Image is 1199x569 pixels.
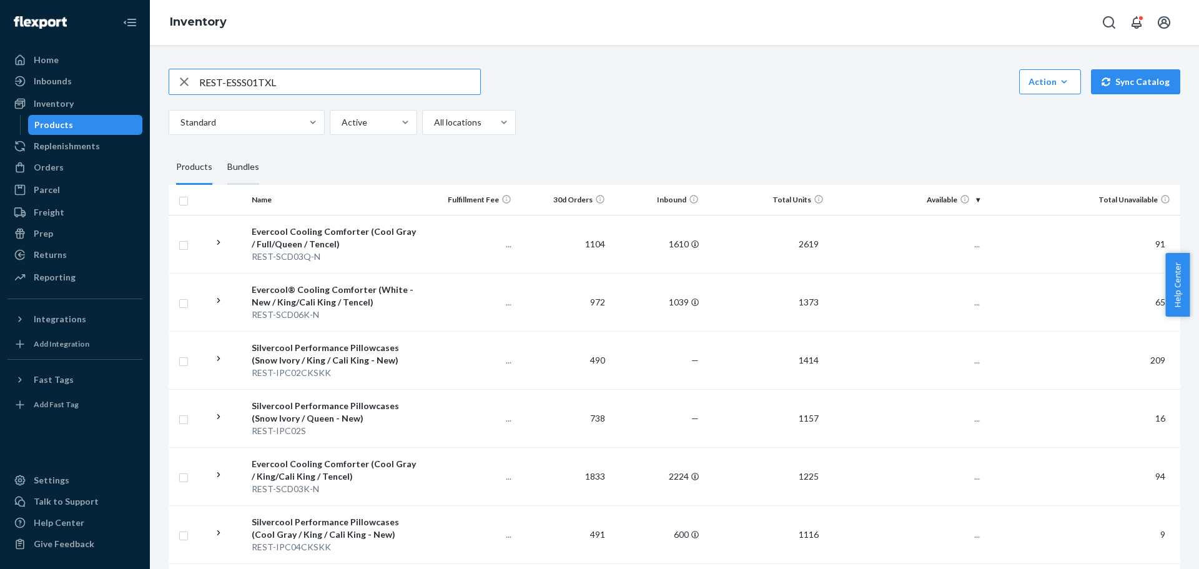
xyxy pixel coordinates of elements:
[34,474,69,487] div: Settings
[1165,253,1190,317] button: Help Center
[252,309,417,321] div: REST-SCD06K-N
[704,185,829,215] th: Total Units
[247,185,422,215] th: Name
[834,528,980,541] p: ...
[7,395,142,415] a: Add Fast Tag
[34,75,72,87] div: Inbounds
[7,534,142,554] button: Give Feedback
[34,54,59,66] div: Home
[34,249,67,261] div: Returns
[691,413,699,423] span: —
[794,471,824,482] span: 1225
[170,15,227,29] a: Inventory
[7,136,142,156] a: Replenishments
[516,447,610,505] td: 1833
[516,389,610,447] td: 738
[610,505,704,563] td: 600
[1097,10,1122,35] button: Open Search Box
[34,227,53,240] div: Prep
[1152,10,1177,35] button: Open account menu
[252,425,417,437] div: REST-IPC02S
[252,541,417,553] div: REST-IPC04CKSKK
[794,413,824,423] span: 1157
[834,412,980,425] p: ...
[794,297,824,307] span: 1373
[7,94,142,114] a: Inventory
[516,331,610,389] td: 490
[834,296,980,309] p: ...
[423,185,516,215] th: Fulfillment Fee
[14,16,67,29] img: Flexport logo
[34,161,64,174] div: Orders
[252,400,417,425] div: Silvercool Performance Pillowcases (Snow Ivory / Queen - New)
[610,185,704,215] th: Inbound
[610,215,704,273] td: 1610
[7,492,142,512] a: Talk to Support
[1091,69,1180,94] button: Sync Catalog
[7,157,142,177] a: Orders
[34,339,89,349] div: Add Integration
[1029,76,1072,88] div: Action
[7,470,142,490] a: Settings
[252,516,417,541] div: Silvercool Performance Pillowcases (Cool Gray / King / Cali King - New)
[516,273,610,331] td: 972
[7,202,142,222] a: Freight
[1155,529,1170,540] span: 9
[34,374,74,386] div: Fast Tags
[34,313,86,325] div: Integrations
[1150,471,1170,482] span: 94
[7,309,142,329] button: Integrations
[340,116,342,129] input: Active
[834,354,980,367] p: ...
[34,97,74,110] div: Inventory
[199,69,480,94] input: Search inventory by name or sku
[1150,297,1170,307] span: 65
[227,150,259,185] div: Bundles
[34,119,73,131] div: Products
[7,224,142,244] a: Prep
[7,334,142,354] a: Add Integration
[179,116,180,129] input: Standard
[829,185,985,215] th: Available
[7,180,142,200] a: Parcel
[34,271,76,284] div: Reporting
[834,238,980,250] p: ...
[28,115,143,135] a: Products
[34,495,99,508] div: Talk to Support
[7,71,142,91] a: Inbounds
[34,184,60,196] div: Parcel
[7,245,142,265] a: Returns
[1124,10,1149,35] button: Open notifications
[252,483,417,495] div: REST-SCD03K-N
[1150,239,1170,249] span: 91
[160,4,237,41] ol: breadcrumbs
[794,529,824,540] span: 1116
[516,185,610,215] th: 30d Orders
[252,225,417,250] div: Evercool Cooling Comforter (Cool Gray / Full/Queen / Tencel)
[252,458,417,483] div: Evercool Cooling Comforter (Cool Gray / King/Cali King / Tencel)
[1145,355,1170,365] span: 209
[7,370,142,390] button: Fast Tags
[516,505,610,563] td: 491
[34,206,64,219] div: Freight
[7,513,142,533] a: Help Center
[7,267,142,287] a: Reporting
[34,399,79,410] div: Add Fast Tag
[428,470,511,483] p: ...
[252,250,417,263] div: REST-SCD03Q-N
[428,238,511,250] p: ...
[252,367,417,379] div: REST-IPC02CKSKK
[691,355,699,365] span: —
[610,447,704,505] td: 2224
[428,354,511,367] p: ...
[176,150,212,185] div: Products
[34,538,94,550] div: Give Feedback
[794,239,824,249] span: 2619
[1019,69,1081,94] button: Action
[252,284,417,309] div: Evercool® Cooling Comforter (White - New / King/Cali King / Tencel)
[34,140,100,152] div: Replenishments
[428,296,511,309] p: ...
[516,215,610,273] td: 1104
[1150,413,1170,423] span: 16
